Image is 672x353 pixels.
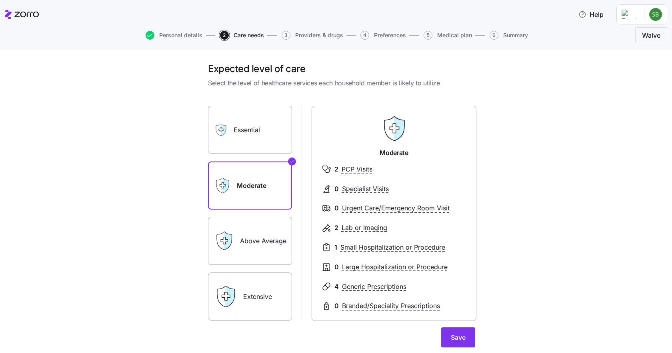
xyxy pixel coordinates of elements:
[490,31,498,40] span: 6
[342,282,406,292] span: Generic Prescriptions
[282,31,290,40] span: 3
[334,301,339,311] span: 0
[334,184,339,194] span: 0
[340,242,445,252] span: Small Hospitalization or Procedure
[424,31,472,40] button: 5Medical plan
[342,262,448,272] span: Large Hospitalization or Procedure
[578,10,604,19] span: Help
[146,31,202,40] button: Personal details
[342,301,440,311] span: Branded/Speciality Prescriptions
[208,63,475,75] h1: Expected level of care
[144,31,202,40] a: Personal details
[649,8,662,21] img: 44e2768117697df8f865c1a9179ffd43
[334,203,339,213] span: 0
[342,184,389,194] span: Specialist Visits
[342,164,372,174] span: PCP Visits
[334,262,339,272] span: 0
[490,31,528,40] button: 6Summary
[503,32,528,38] span: Summary
[220,31,229,40] span: 2
[208,106,292,154] label: Essential
[424,31,432,40] span: 5
[208,78,475,88] span: Select the level of healthcare services each household member is likely to utilize
[295,32,343,38] span: Providers & drugs
[334,242,337,252] span: 1
[451,333,466,342] span: Save
[360,31,369,40] span: 4
[441,327,475,347] button: Save
[218,31,264,40] a: 2Care needs
[208,217,292,265] label: Above Average
[380,148,408,158] span: Moderate
[360,31,406,40] button: 4Preferences
[159,32,202,38] span: Personal details
[220,31,264,40] button: 2Care needs
[374,32,406,38] span: Preferences
[334,164,338,174] span: 2
[342,223,387,233] span: Lab or Imaging
[642,30,660,40] span: Waive
[572,6,610,22] button: Help
[334,223,338,233] span: 2
[622,10,638,19] img: Employer logo
[290,157,294,166] svg: Checkmark
[334,282,339,292] span: 4
[437,32,472,38] span: Medical plan
[208,272,292,321] label: Extensive
[342,203,450,213] span: Urgent Care/Emergency Room Visit
[208,161,292,210] label: Moderate
[234,32,264,38] span: Care needs
[635,27,667,43] button: Waive
[282,31,343,40] button: 3Providers & drugs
